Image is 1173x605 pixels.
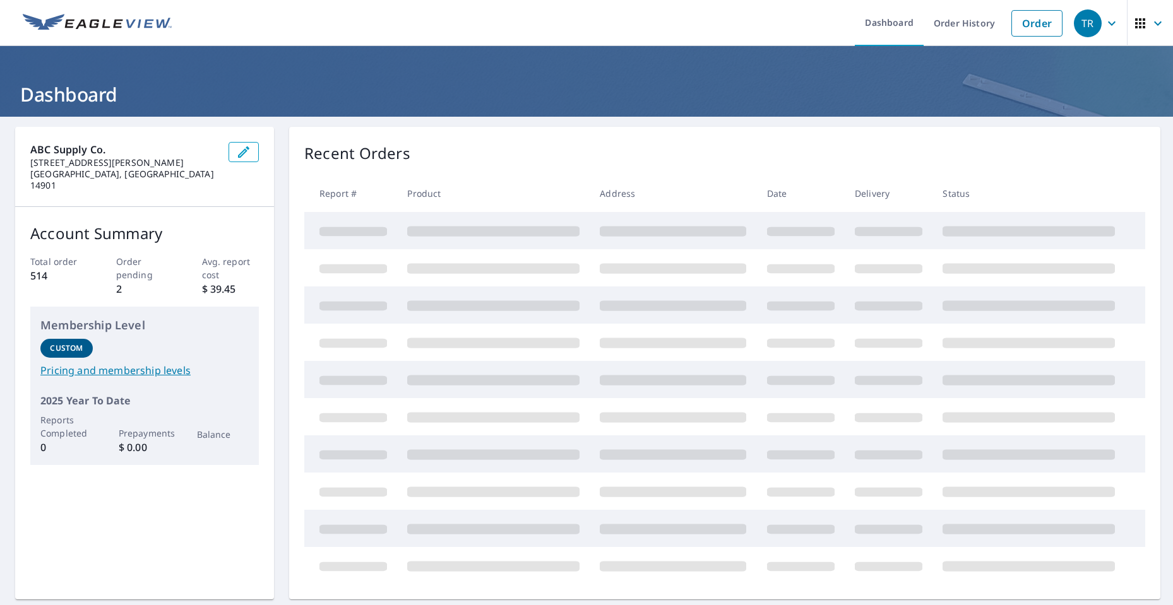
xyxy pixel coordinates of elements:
p: Recent Orders [304,142,410,165]
p: $ 39.45 [202,281,259,297]
img: EV Logo [23,14,172,33]
th: Address [590,175,756,212]
p: Balance [197,428,249,441]
p: Prepayments [119,426,171,440]
p: Account Summary [30,222,259,245]
div: TR [1074,9,1102,37]
p: 2 [116,281,174,297]
th: Report # [304,175,397,212]
p: Custom [50,343,83,354]
p: Reports Completed [40,413,93,440]
th: Date [757,175,845,212]
p: 2025 Year To Date [40,393,249,408]
p: 0 [40,440,93,455]
th: Delivery [845,175,932,212]
p: $ 0.00 [119,440,171,455]
p: 514 [30,268,88,283]
p: [GEOGRAPHIC_DATA], [GEOGRAPHIC_DATA] 14901 [30,168,218,191]
a: Order [1011,10,1063,37]
p: Avg. report cost [202,255,259,281]
p: [STREET_ADDRESS][PERSON_NAME] [30,157,218,168]
p: ABC Supply Co. [30,142,218,157]
p: Membership Level [40,317,249,334]
p: Order pending [116,255,174,281]
th: Status [932,175,1125,212]
p: Total order [30,255,88,268]
h1: Dashboard [15,81,1158,107]
th: Product [397,175,590,212]
a: Pricing and membership levels [40,363,249,378]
